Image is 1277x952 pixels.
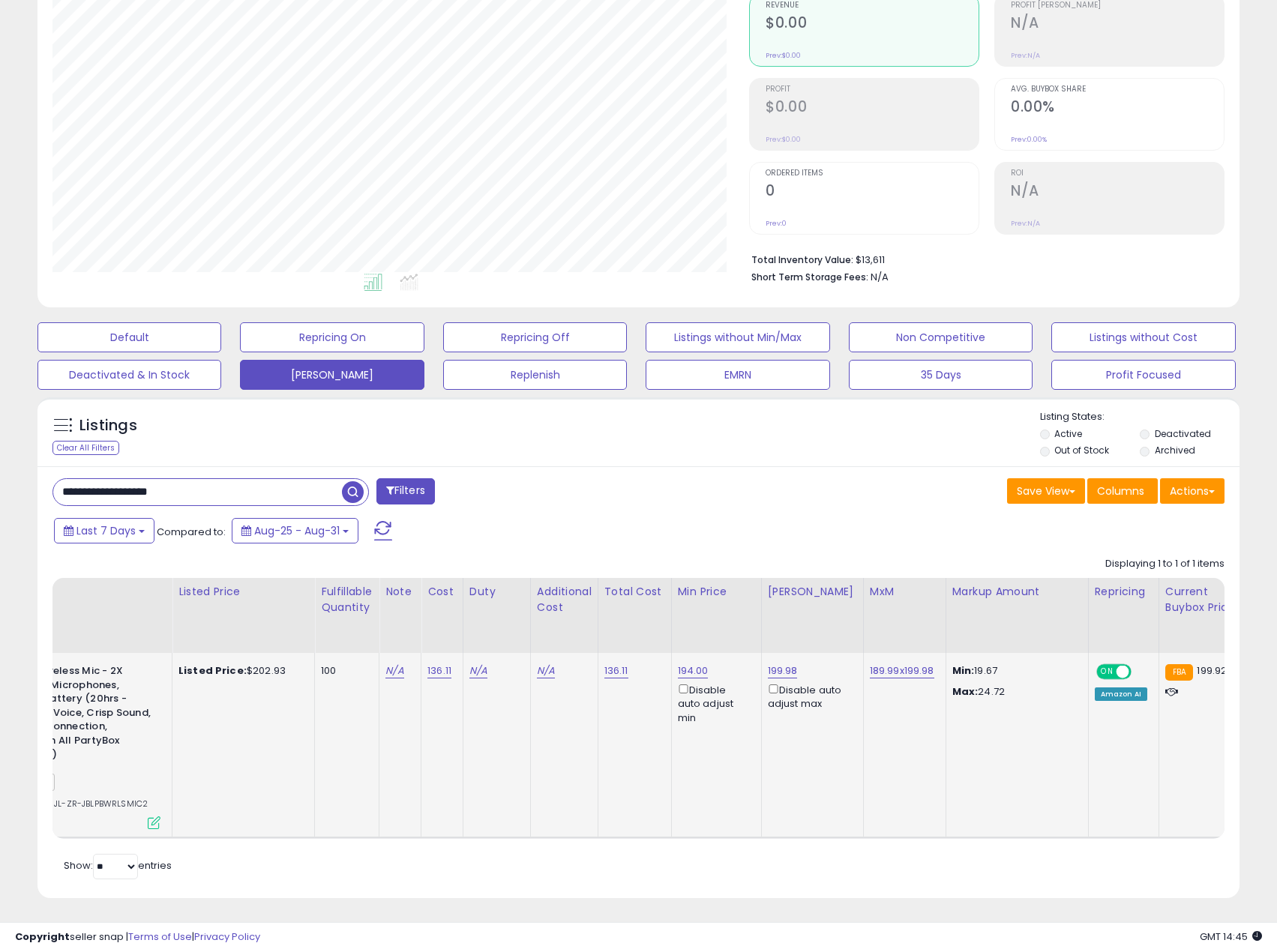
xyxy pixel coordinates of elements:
span: ON [1098,666,1117,678]
small: Prev: N/A [1011,219,1040,228]
button: Actions [1160,478,1225,504]
div: Current Buybox Price [1165,584,1243,615]
th: CSV column name: cust_attr_3_Total Cost [598,578,671,653]
b: Short Term Storage Fees: [751,271,868,283]
div: MxM [870,584,940,600]
button: Default [37,322,221,352]
strong: Copyright [15,930,70,944]
label: Out of Stock [1054,444,1109,457]
span: ROI [1011,169,1224,178]
p: Listing States: [1040,410,1240,424]
div: [PERSON_NAME] [768,584,857,600]
a: Privacy Policy [194,930,260,944]
button: Deactivated & In Stock [37,360,221,390]
span: Revenue [766,1,979,10]
button: Listings without Min/Max [646,322,829,352]
button: Profit Focused [1051,360,1235,390]
div: Repricing [1095,584,1153,600]
small: Prev: 0 [766,219,787,228]
div: Total Cost [604,584,665,600]
div: Min Price [678,584,755,600]
li: $13,611 [751,250,1213,268]
button: Repricing On [240,322,424,352]
th: CSV column name: cust_attr_1_Duty [463,578,530,653]
h2: N/A [1011,182,1224,202]
span: Columns [1097,483,1144,498]
button: Filters [376,478,435,504]
button: Replenish [443,360,627,390]
h2: N/A [1011,14,1224,34]
button: Aug-25 - Aug-31 [232,518,358,543]
span: 199.92 [1197,663,1227,678]
div: Clear All Filters [52,441,119,455]
th: CSV column name: cust_attr_4_MxM [863,578,946,653]
label: Archived [1155,444,1195,457]
h2: $0.00 [766,14,979,34]
div: 100 [321,664,367,678]
a: 136.11 [427,663,451,678]
b: Total Inventory Value: [751,253,853,266]
button: Last 7 Days [54,518,154,543]
div: $202.93 [178,664,303,678]
div: Fulfillable Quantity [321,584,373,615]
div: Disable auto adjust min [678,681,750,725]
span: OFF [1129,666,1153,678]
div: Displaying 1 to 1 of 1 items [1105,557,1225,571]
a: 136.11 [604,663,628,678]
div: Cost [427,584,457,600]
small: Prev: 0.00% [1011,135,1047,144]
span: Avg. Buybox Share [1011,85,1224,94]
div: Disable auto adjust max [768,681,852,711]
button: [PERSON_NAME] [240,360,424,390]
a: 194.00 [678,663,709,678]
span: Show: entries [64,858,172,873]
a: N/A [385,663,403,678]
span: N/A [871,270,889,284]
p: 24.72 [952,685,1077,699]
h2: 0 [766,182,979,202]
small: FBA [1165,664,1193,681]
h5: Listings [79,415,137,436]
a: 199.98 [768,663,798,678]
span: Ordered Items [766,169,979,178]
span: Aug-25 - Aug-31 [254,523,340,538]
button: Repricing Off [443,322,627,352]
div: Amazon AI [1095,687,1147,701]
span: Last 7 Days [76,523,136,538]
label: Active [1054,427,1082,440]
div: Note [385,584,415,600]
p: 19.67 [952,664,1077,678]
strong: Min: [952,663,975,678]
button: Columns [1087,478,1158,504]
button: Save View [1007,478,1085,504]
button: Listings without Cost [1051,322,1235,352]
div: Markup Amount [952,584,1082,600]
div: seller snap | | [15,930,260,945]
div: Listed Price [178,584,308,600]
a: Terms of Use [128,930,192,944]
a: N/A [537,663,555,678]
label: Deactivated [1155,427,1211,440]
span: | SKU: JL-ZR-JBLPBWRLSMIC2 [22,798,148,810]
small: Prev: N/A [1011,51,1040,60]
div: Duty [469,584,524,600]
button: Non Competitive [849,322,1033,352]
a: 189.99x199.98 [870,663,934,678]
button: 35 Days [849,360,1033,390]
small: Prev: $0.00 [766,135,801,144]
b: Listed Price: [178,663,247,678]
span: 2025-09-8 14:45 GMT [1200,930,1262,944]
strong: Max: [952,684,979,699]
h2: $0.00 [766,98,979,118]
h2: 0.00% [1011,98,1224,118]
a: N/A [469,663,487,678]
span: Profit [766,85,979,94]
span: Compared to: [157,525,226,539]
span: Profit [PERSON_NAME] [1011,1,1224,10]
button: EMRN [646,360,829,390]
div: Additional Cost [537,584,592,615]
small: Prev: $0.00 [766,51,801,60]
